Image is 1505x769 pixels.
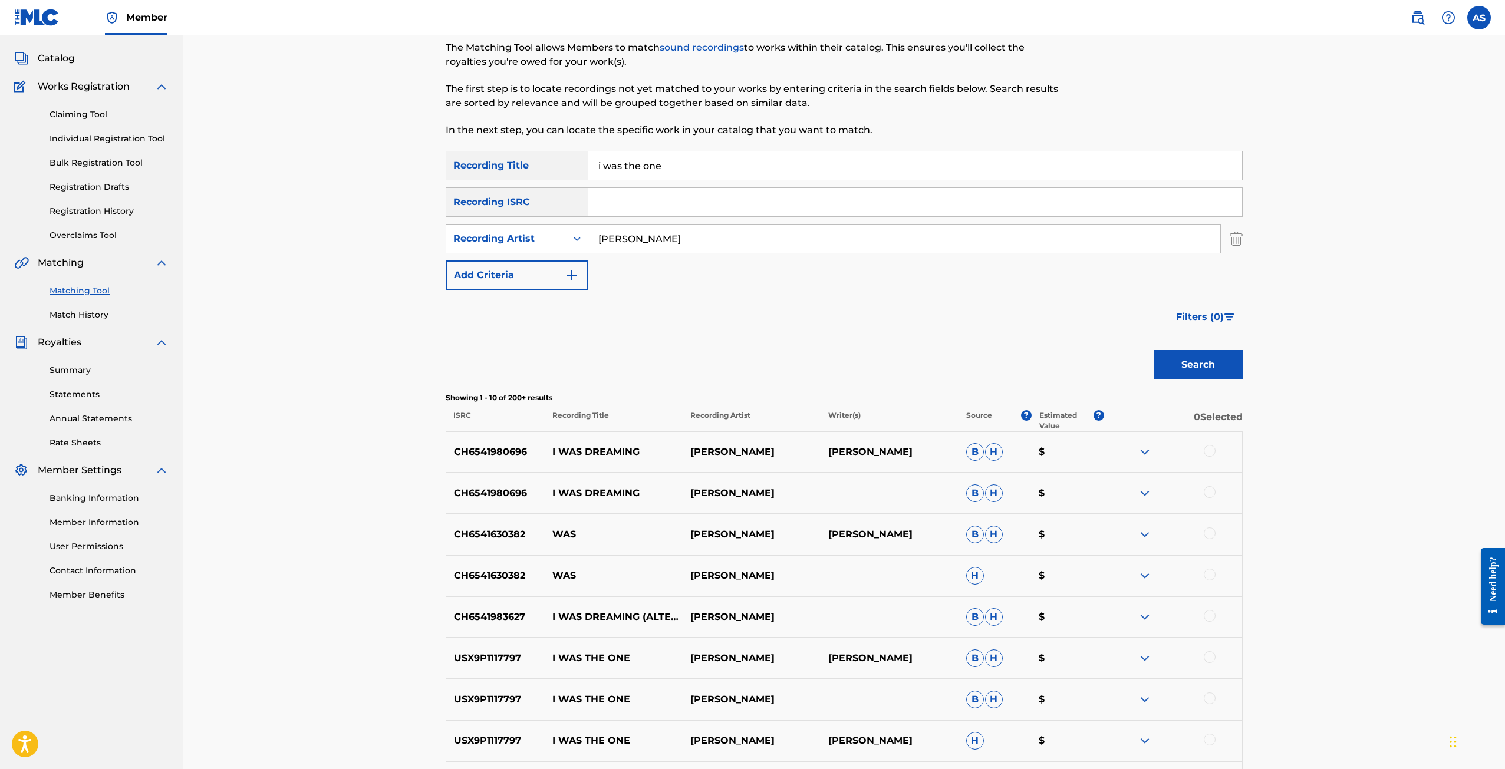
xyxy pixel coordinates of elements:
[1031,734,1104,748] p: $
[821,734,959,748] p: [PERSON_NAME]
[1138,569,1152,583] img: expand
[683,410,821,431] p: Recording Artist
[50,133,169,145] a: Individual Registration Tool
[966,410,992,431] p: Source
[1094,410,1104,421] span: ?
[985,484,1003,502] span: H
[50,388,169,401] a: Statements
[446,445,545,459] p: CH6541980696
[50,285,169,297] a: Matching Tool
[966,484,984,502] span: B
[446,734,545,748] p: USX9P1117797
[683,734,821,748] p: [PERSON_NAME]
[545,651,683,665] p: I WAS THE ONE
[38,463,121,477] span: Member Settings
[821,410,959,431] p: Writer(s)
[1154,350,1243,379] button: Search
[50,108,169,121] a: Claiming Tool
[545,734,683,748] p: I WAS THE ONE
[50,309,169,321] a: Match History
[446,610,545,624] p: CH6541983627
[1138,734,1152,748] img: expand
[38,335,81,349] span: Royalties
[985,526,1003,543] span: H
[544,410,682,431] p: Recording Title
[966,526,984,543] span: B
[446,260,588,290] button: Add Criteria
[1411,11,1425,25] img: search
[50,229,169,242] a: Overclaims Tool
[446,392,1243,403] p: Showing 1 - 10 of 200+ results
[985,649,1003,667] span: H
[1446,712,1505,769] iframe: Chat Widget
[38,256,84,270] span: Matching
[38,51,75,65] span: Catalog
[50,540,169,553] a: User Permissions
[683,527,821,542] p: [PERSON_NAME]
[985,608,1003,626] span: H
[50,412,169,425] a: Annual Statements
[660,42,744,53] a: sound recordings
[985,691,1003,708] span: H
[50,157,169,169] a: Bulk Registration Tool
[446,569,545,583] p: CH6541630382
[1138,527,1152,542] img: expand
[1176,310,1224,324] span: Filters ( 0 )
[1021,410,1032,421] span: ?
[14,335,28,349] img: Royalties
[446,82,1059,110] p: The first step is to locate recordings not yet matched to your works by entering criteria in the ...
[50,364,169,377] a: Summary
[1031,527,1104,542] p: $
[14,9,60,26] img: MLC Logo
[565,268,579,282] img: 9d2ae6d4665cec9f34b9.svg
[50,589,169,601] a: Member Benefits
[683,569,821,583] p: [PERSON_NAME]
[154,335,169,349] img: expand
[683,445,821,459] p: [PERSON_NAME]
[154,463,169,477] img: expand
[683,651,821,665] p: [PERSON_NAME]
[545,527,683,542] p: WAS
[446,410,545,431] p: ISRC
[14,80,29,94] img: Works Registration
[545,610,683,624] p: I WAS DREAMING (ALTERNATE RAW VERSION)
[126,11,167,24] span: Member
[50,565,169,577] a: Contact Information
[50,181,169,193] a: Registration Drafts
[1138,610,1152,624] img: expand
[545,445,683,459] p: I WAS DREAMING
[1224,313,1234,321] img: filter
[683,486,821,500] p: [PERSON_NAME]
[1138,651,1152,665] img: expand
[1450,724,1457,760] div: Drag
[453,232,559,246] div: Recording Artist
[1031,445,1104,459] p: $
[1039,410,1094,431] p: Estimated Value
[154,256,169,270] img: expand
[985,443,1003,461] span: H
[446,486,545,500] p: CH6541980696
[1406,6,1430,29] a: Public Search
[1138,692,1152,707] img: expand
[1472,539,1505,634] iframe: Resource Center
[821,527,959,542] p: [PERSON_NAME]
[1138,445,1152,459] img: expand
[1104,410,1242,431] p: 0 Selected
[50,492,169,504] a: Banking Information
[821,651,959,665] p: [PERSON_NAME]
[1230,224,1243,253] img: Delete Criterion
[1031,692,1104,707] p: $
[14,256,29,270] img: Matching
[966,732,984,750] span: H
[683,692,821,707] p: [PERSON_NAME]
[446,123,1059,137] p: In the next step, you can locate the specific work in your catalog that you want to match.
[683,610,821,624] p: [PERSON_NAME]
[966,443,984,461] span: B
[966,691,984,708] span: B
[966,608,984,626] span: B
[14,51,75,65] a: CatalogCatalog
[1031,486,1104,500] p: $
[446,651,545,665] p: USX9P1117797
